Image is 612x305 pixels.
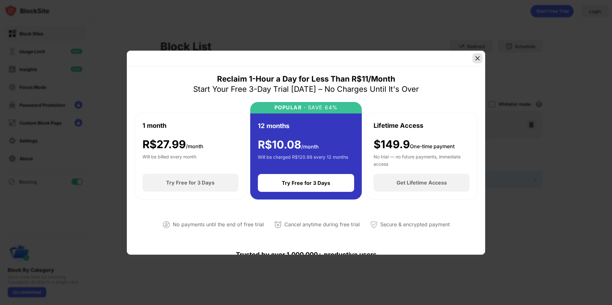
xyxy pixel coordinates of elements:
[217,74,395,84] div: Reclaim 1-Hour a Day for Less Than R$11/Month
[166,179,215,186] div: Try Free for 3 Days
[370,221,378,229] img: secured-payment
[306,105,338,111] div: SAVE 64%
[284,220,360,229] div: Cancel anytime during free trial
[410,143,455,149] span: One-time payment
[374,153,470,166] div: No trial — no future payments, immediate access
[274,105,306,111] div: POPULAR ·
[135,239,477,270] div: Trusted by over 1,000,000+ productive users
[142,121,166,130] div: 1 month
[142,138,203,151] div: R$ 27.99
[380,220,450,229] div: Secure & encrypted payment
[274,221,282,229] img: cancel-anytime
[397,179,447,186] div: Get Lifetime Access
[282,180,330,186] div: Try Free for 3 Days
[193,84,419,94] div: Start Your Free 3-Day Trial [DATE] – No Charges Until It's Over
[258,154,348,166] div: Will be charged R$120.99 every 12 months
[173,220,264,229] div: No payments until the end of free trial
[186,143,203,149] span: /month
[374,121,423,130] div: Lifetime Access
[163,221,170,229] img: not-paying
[258,138,319,151] div: R$ 10.08
[374,138,455,151] div: $149.9
[258,121,289,131] div: 12 months
[301,143,319,150] span: /month
[142,153,196,166] div: Will be billed every month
